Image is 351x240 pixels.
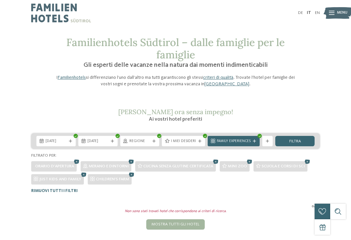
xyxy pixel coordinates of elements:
[228,164,247,168] span: Mini zoo
[66,36,285,61] span: Familienhotels Südtirol – dalle famiglie per le famiglie
[31,153,57,158] span: Filtrato per:
[315,11,320,15] a: EN
[204,82,249,86] a: [GEOGRAPHIC_DATA]
[298,11,303,15] a: DE
[89,164,129,168] span: Merano e dintorni
[312,204,314,209] span: 0
[84,62,268,68] span: Gli esperti delle vacanze nella natura dai momenti indimenticabili
[203,75,233,80] a: criteri di qualità
[129,139,150,144] span: Regione
[29,209,322,214] div: Non sono stati trovati hotel che corrispondono ai criteri di ricerca.
[289,139,301,144] span: filtra
[146,219,205,230] div: Mostra tutti gli hotel
[31,189,78,193] span: Rimuovi tutti i filtri
[87,139,109,144] span: [DATE]
[96,177,129,181] span: CHILDREN’S FARM
[58,75,86,80] a: Familienhotels
[35,164,74,168] span: Orario d'apertura
[143,164,213,168] span: Cucina senza glutine certificata
[149,117,202,122] span: Ai vostri hotel preferiti
[307,11,311,15] a: IT
[314,204,316,209] span: /
[171,139,196,144] span: I miei desideri
[52,74,299,87] p: I si differenziano l’uno dall’altro ma tutti garantiscono gli stessi . Trovate l’hotel per famigl...
[337,10,347,16] span: Menu
[262,164,305,168] span: Scuola e corsi di sci
[39,177,81,181] span: JUST KIDS AND FAMILY
[45,139,67,144] span: [DATE]
[118,108,233,116] span: [PERSON_NAME] ora senza impegno!
[217,139,251,144] span: Family Experiences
